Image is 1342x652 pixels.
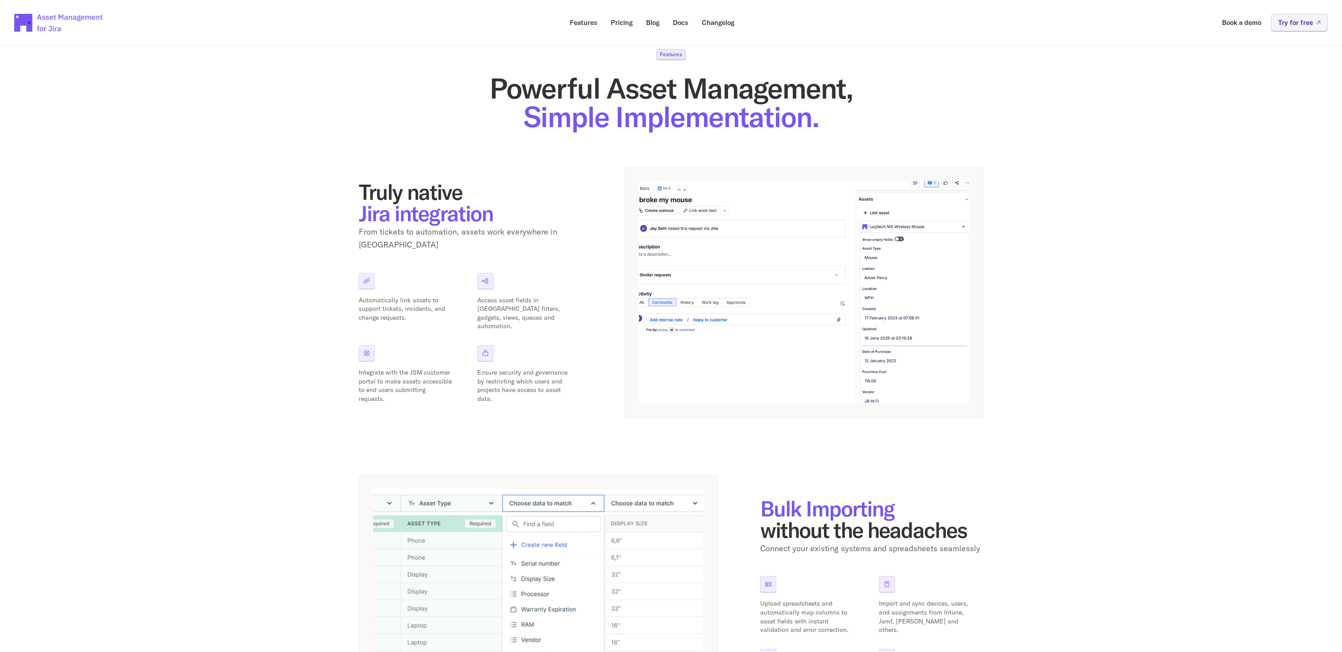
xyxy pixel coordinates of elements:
[359,296,452,322] p: Automatically link assets to support tickets, incidents, and change requests.
[1222,19,1261,26] p: Book a demo
[696,14,741,31] a: Changelog
[760,599,854,634] p: Upload spreadsheets and automatically map columns to asset fields with instant validation and err...
[359,74,983,131] h1: Powerful Asset Management,
[639,181,969,404] img: App
[667,14,695,31] a: Docs
[1271,14,1328,31] a: Try for free
[760,542,983,555] p: Connect your existing systems and spreadsheets seamlessly
[646,19,659,26] p: Blog
[605,14,639,31] a: Pricing
[673,19,688,26] p: Docs
[359,181,582,224] h2: Truly native
[570,19,597,26] p: Features
[477,368,571,403] p: Ensure security and governance by restricting which users and projects have access to asset data.
[760,495,895,522] span: Bulk Importing
[563,14,604,31] a: Features
[359,200,493,227] span: Jira integration
[879,599,973,634] p: Import and sync devices, users, and assignments from Intune, Jamf, [PERSON_NAME] and others.
[760,498,983,541] h2: without the headaches
[660,52,682,57] p: Features
[611,19,633,26] p: Pricing
[477,296,571,331] p: Access asset fields in [GEOGRAPHIC_DATA] filters, gadgets, views, queues and automation.
[359,368,452,403] p: Integrate with the JSM customer portal to make assets accessible to end users submitting requests.
[640,14,666,31] a: Blog
[359,226,582,252] p: From tickets to automation, assets work everywhere in [GEOGRAPHIC_DATA]
[1216,14,1267,31] a: Book a demo
[1278,19,1313,26] p: Try for free
[702,19,734,26] p: Changelog
[523,99,819,135] span: Simple Implementation.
